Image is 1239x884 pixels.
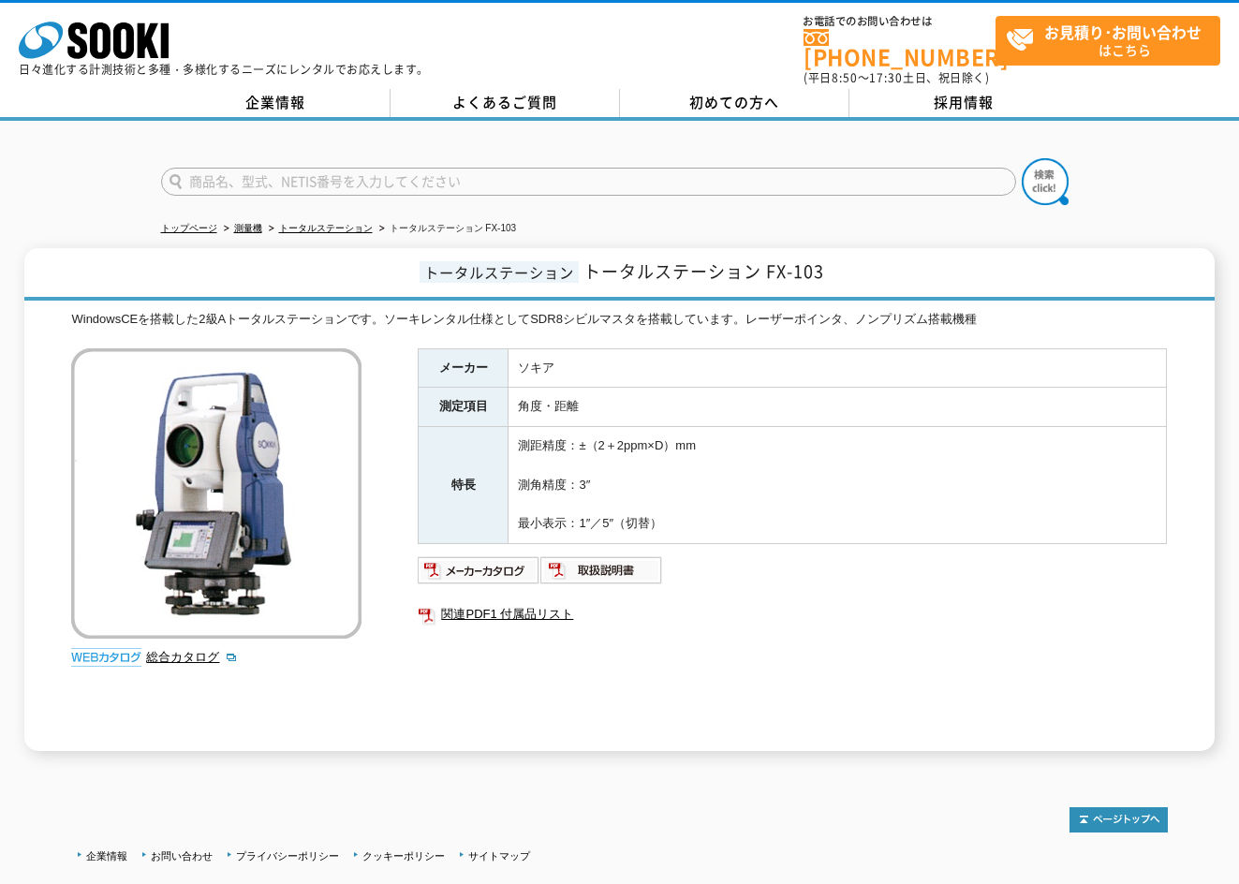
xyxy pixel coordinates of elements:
span: はこちら [1006,17,1219,64]
a: 採用情報 [849,89,1079,117]
a: クッキーポリシー [362,850,445,862]
strong: お見積り･お問い合わせ [1044,21,1202,43]
p: 日々進化する計測技術と多種・多様化するニーズにレンタルでお応えします。 [19,64,429,75]
img: btn_search.png [1022,158,1069,205]
span: 17:30 [869,69,903,86]
th: 測定項目 [419,388,509,427]
img: トップページへ [1069,807,1168,832]
a: トータルステーション [279,223,373,233]
div: WindowsCEを搭載した2級Aトータルステーションです。ソーキレンタル仕様としてSDR8シビルマスタを搭載しています。レーザーポインタ、ノンプリズム搭載機種 [71,310,1167,330]
li: トータルステーション FX-103 [376,219,517,239]
img: トータルステーション FX-103 [71,348,361,639]
a: 取扱説明書 [540,567,663,582]
a: トップページ [161,223,217,233]
th: メーカー [419,348,509,388]
span: お電話でのお問い合わせは [804,16,996,27]
a: よくあるご質問 [391,89,620,117]
td: 測距精度：±（2＋2ppm×D）mm 測角精度：3″ 最小表示：1″／5″（切替） [509,427,1167,544]
td: 角度・距離 [509,388,1167,427]
th: 特長 [419,427,509,544]
a: 企業情報 [86,850,127,862]
span: 初めての方へ [689,92,779,112]
a: 企業情報 [161,89,391,117]
input: 商品名、型式、NETIS番号を入力してください [161,168,1016,196]
a: [PHONE_NUMBER] [804,29,996,67]
img: メーカーカタログ [418,555,540,585]
a: 測量機 [234,223,262,233]
img: webカタログ [71,648,141,667]
a: お見積り･お問い合わせはこちら [996,16,1220,66]
a: プライバシーポリシー [236,850,339,862]
span: (平日 ～ 土日、祝日除く) [804,69,989,86]
span: 8:50 [832,69,858,86]
td: ソキア [509,348,1167,388]
a: サイトマップ [468,850,530,862]
span: トータルステーション [420,261,579,283]
a: メーカーカタログ [418,567,540,582]
span: トータルステーション FX-103 [583,258,824,284]
a: 関連PDF1 付属品リスト [418,602,1167,626]
a: お問い合わせ [151,850,213,862]
a: 初めての方へ [620,89,849,117]
img: 取扱説明書 [540,555,663,585]
a: 総合カタログ [146,650,238,664]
